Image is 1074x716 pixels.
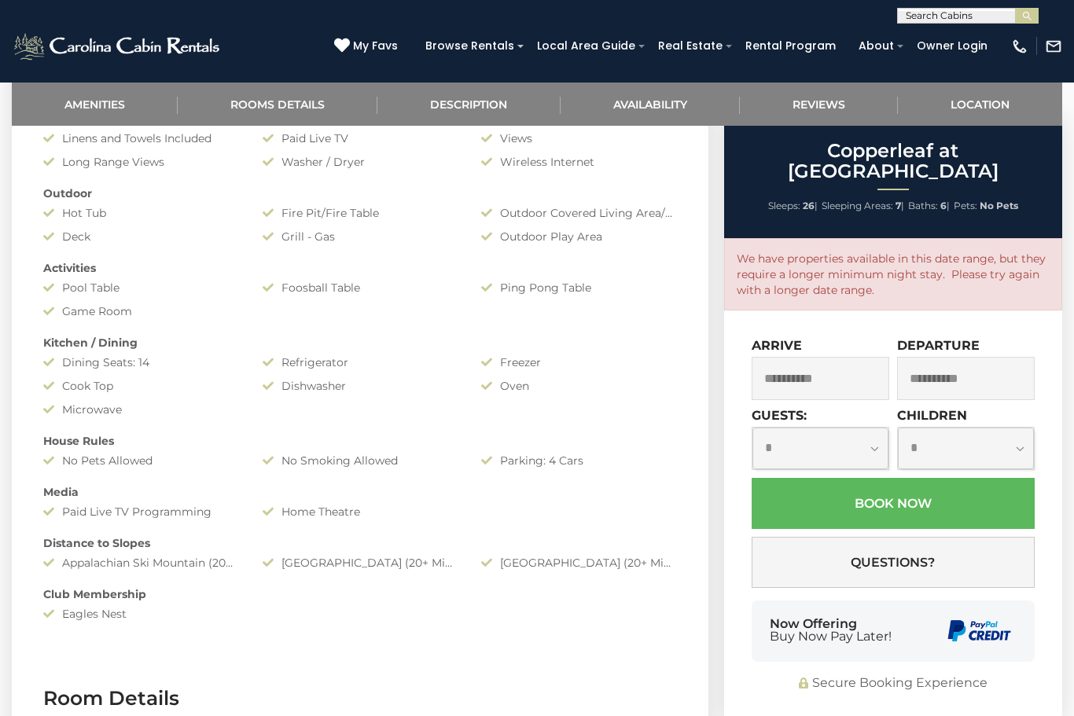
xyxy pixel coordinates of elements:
span: Sleeping Areas: [822,200,893,211]
div: Outdoor Covered Living Area/Screened Porch [469,205,689,221]
div: Club Membership [31,586,689,602]
div: Distance to Slopes [31,535,689,551]
li: | [768,196,818,216]
img: mail-regular-white.png [1045,38,1062,55]
div: Game Room [31,303,251,319]
a: Browse Rentals [417,34,522,58]
strong: 6 [940,200,947,211]
p: We have properties available in this date range, but they require a longer minimum night stay. Pl... [737,251,1050,298]
a: Real Estate [650,34,730,58]
div: Grill - Gas [251,229,470,244]
div: Freezer [469,354,689,370]
div: Dining Seats: 14 [31,354,251,370]
div: Paid Live TV Programming [31,504,251,520]
span: My Favs [353,38,398,54]
label: Arrive [752,338,802,353]
strong: 7 [896,200,901,211]
div: Oven [469,378,689,394]
div: Activities [31,260,689,276]
strong: No Pets [980,200,1018,211]
div: Cook Top [31,378,251,394]
span: Baths: [908,200,938,211]
div: Dishwasher [251,378,470,394]
div: Fire Pit/Fire Table [251,205,470,221]
a: Local Area Guide [529,34,643,58]
div: Outdoor [31,185,689,201]
h3: Room Details [43,685,677,712]
img: White-1-2.png [12,31,224,62]
div: Deck [31,229,251,244]
span: Pets: [954,200,977,211]
div: Appalachian Ski Mountain (20+ Minute Drive) [31,555,251,571]
img: phone-regular-white.png [1011,38,1028,55]
div: Hot Tub [31,205,251,221]
div: Kitchen / Dining [31,335,689,351]
div: [GEOGRAPHIC_DATA] (20+ Minutes Drive) [251,555,470,571]
div: Foosball Table [251,280,470,296]
div: Parking: 4 Cars [469,453,689,468]
span: Sleeps: [768,200,800,211]
div: Washer / Dryer [251,154,470,170]
div: House Rules [31,433,689,449]
li: | [822,196,904,216]
a: Owner Login [909,34,995,58]
a: Amenities [12,83,178,126]
div: Linens and Towels Included [31,130,251,146]
div: Long Range Views [31,154,251,170]
div: [GEOGRAPHIC_DATA] (20+ Minute Drive) [469,555,689,571]
label: Children [897,408,967,423]
div: No Pets Allowed [31,453,251,468]
label: Guests: [752,408,807,423]
button: Book Now [752,478,1035,529]
a: My Favs [334,38,402,55]
strong: 26 [803,200,815,211]
a: About [851,34,902,58]
div: No Smoking Allowed [251,453,470,468]
div: Secure Booking Experience [752,674,1035,692]
div: Now Offering [770,618,892,643]
div: Eagles Nest [31,606,251,622]
div: Ping Pong Table [469,280,689,296]
div: Pool Table [31,280,251,296]
a: Rental Program [737,34,844,58]
label: Departure [897,338,980,353]
button: Questions? [752,537,1035,588]
a: Location [898,83,1062,126]
div: Wireless Internet [469,154,689,170]
div: Microwave [31,402,251,417]
li: | [908,196,950,216]
div: Paid Live TV [251,130,470,146]
span: Buy Now Pay Later! [770,630,892,643]
div: Refrigerator [251,354,470,370]
div: Views [469,130,689,146]
div: Home Theatre [251,504,470,520]
div: Media [31,484,689,500]
a: Rooms Details [178,83,377,126]
a: Reviews [740,83,898,126]
a: Availability [561,83,740,126]
a: Description [377,83,560,126]
div: Outdoor Play Area [469,229,689,244]
h2: Copperleaf at [GEOGRAPHIC_DATA] [728,141,1058,182]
